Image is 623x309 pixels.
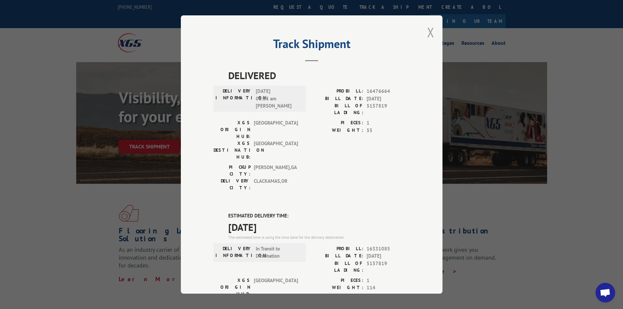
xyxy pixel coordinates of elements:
span: 5157819 [367,102,410,116]
span: [GEOGRAPHIC_DATA] [254,277,298,298]
label: WEIGHT: [312,127,363,134]
label: XGS ORIGIN HUB: [214,119,251,140]
span: [DATE] [367,252,410,260]
label: BILL OF LADING: [312,102,363,116]
label: WEIGHT: [312,284,363,292]
label: DELIVERY INFORMATION: [216,245,252,260]
label: XGS ORIGIN HUB: [214,277,251,298]
label: PROBILL: [312,245,363,253]
a: Open chat [596,283,615,302]
label: DELIVERY CITY: [214,178,251,191]
span: [GEOGRAPHIC_DATA] [254,140,298,161]
label: PROBILL: [312,88,363,95]
span: [GEOGRAPHIC_DATA] [254,119,298,140]
span: 1 [367,277,410,284]
label: BILL DATE: [312,252,363,260]
span: [DATE] [228,220,410,234]
label: BILL DATE: [312,95,363,103]
h2: Track Shipment [214,39,410,52]
span: [DATE] [367,95,410,103]
label: PIECES: [312,277,363,284]
span: 16331085 [367,245,410,253]
span: CLACKAMAS , OR [254,178,298,191]
label: PIECES: [312,119,363,127]
label: XGS DESTINATION HUB: [214,140,251,161]
span: 114 [367,284,410,292]
span: In Transit to Destination [256,245,300,260]
span: 5157819 [367,260,410,274]
span: [DATE] 06:35 am [PERSON_NAME] [256,88,300,110]
span: 1 [367,119,410,127]
label: BILL OF LADING: [312,260,363,274]
label: PICKUP CITY: [214,164,251,178]
label: DELIVERY INFORMATION: [216,88,252,110]
button: Close modal [427,24,434,41]
span: 16476664 [367,88,410,95]
span: [PERSON_NAME] , GA [254,164,298,178]
span: 55 [367,127,410,134]
label: ESTIMATED DELIVERY TIME: [228,212,410,220]
div: The estimated time is using the time zone for the delivery destination. [228,234,410,240]
span: DELIVERED [228,68,410,83]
